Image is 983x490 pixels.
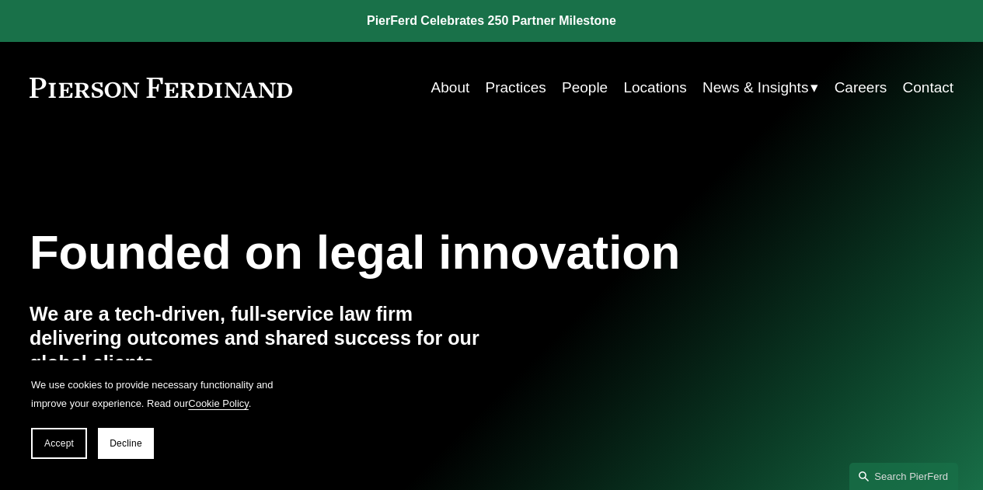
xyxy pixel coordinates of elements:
[702,73,818,103] a: folder dropdown
[110,438,142,449] span: Decline
[702,75,808,101] span: News & Insights
[98,428,154,459] button: Decline
[44,438,74,449] span: Accept
[16,360,295,474] section: Cookie banner
[849,463,958,490] a: Search this site
[31,428,87,459] button: Accept
[562,73,608,103] a: People
[486,73,546,103] a: Practices
[431,73,470,103] a: About
[623,73,686,103] a: Locations
[30,302,492,377] h4: We are a tech-driven, full-service law firm delivering outcomes and shared success for our global...
[31,376,280,412] p: We use cookies to provide necessary functionality and improve your experience. Read our .
[903,73,954,103] a: Contact
[30,225,800,280] h1: Founded on legal innovation
[835,73,887,103] a: Careers
[188,398,249,409] a: Cookie Policy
